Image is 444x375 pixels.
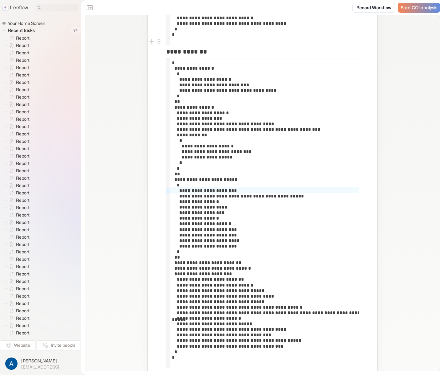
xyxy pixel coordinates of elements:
[10,4,28,11] p: freeflow
[7,20,47,26] span: Your Home Screen
[15,300,31,307] span: Report
[15,123,31,130] span: Report
[15,219,31,225] span: Report
[4,160,32,167] a: Report
[15,101,31,107] span: Report
[4,108,32,115] a: Report
[4,138,32,145] a: Report
[4,57,32,64] a: Report
[4,241,32,248] a: Report
[15,168,31,174] span: Report
[401,5,437,10] span: Start COI analysis
[15,138,31,144] span: Report
[4,79,32,86] a: Report
[15,42,31,49] span: Report
[4,174,32,182] a: Report
[15,109,31,115] span: Report
[398,3,440,13] a: Start COI analysis
[15,94,31,100] span: Report
[15,249,31,255] span: Report
[4,42,32,49] a: Report
[4,322,32,329] a: Report
[15,278,31,284] span: Report
[4,278,32,285] a: Report
[4,130,32,138] a: Report
[15,57,31,63] span: Report
[15,146,31,152] span: Report
[352,3,395,13] a: Record Workflow
[85,3,95,13] button: Close the sidebar
[4,101,32,108] a: Report
[15,153,31,159] span: Report
[4,34,32,42] a: Report
[15,79,31,85] span: Report
[4,182,32,189] a: Report
[15,264,31,270] span: Report
[15,330,31,336] span: Report
[4,152,32,160] a: Report
[15,227,31,233] span: Report
[4,248,32,256] a: Report
[4,263,32,270] a: Report
[15,160,31,166] span: Report
[4,233,32,241] a: Report
[15,175,31,181] span: Report
[15,234,31,240] span: Report
[15,131,31,137] span: Report
[4,292,32,300] a: Report
[4,167,32,174] a: Report
[15,205,31,211] span: Report
[4,226,32,233] a: Report
[4,189,32,197] a: Report
[2,27,37,34] button: Recent tasks
[15,322,31,329] span: Report
[4,123,32,130] a: Report
[4,307,32,314] a: Report
[4,93,32,101] a: Report
[4,329,32,337] a: Report
[15,87,31,93] span: Report
[4,49,32,57] a: Report
[15,190,31,196] span: Report
[4,145,32,152] a: Report
[2,4,28,11] a: freeflow
[15,241,31,248] span: Report
[15,308,31,314] span: Report
[4,64,32,71] a: Report
[4,115,32,123] a: Report
[4,197,32,204] a: Report
[4,86,32,93] a: Report
[15,212,31,218] span: Report
[15,315,31,321] span: Report
[4,256,32,263] a: Report
[70,26,81,34] span: 74
[15,293,31,299] span: Report
[4,300,32,307] a: Report
[4,356,77,371] button: [PERSON_NAME][EMAIL_ADDRESS]
[2,20,48,26] a: Your Home Screen
[155,38,163,45] button: Open block menu
[15,64,31,71] span: Report
[15,197,31,203] span: Report
[4,314,32,322] a: Report
[7,27,37,33] span: Recent tasks
[15,50,31,56] span: Report
[5,357,18,370] img: profile
[15,116,31,122] span: Report
[4,219,32,226] a: Report
[15,182,31,189] span: Report
[15,35,31,41] span: Report
[37,340,81,350] button: Invite people
[4,285,32,292] a: Report
[21,364,59,370] span: [EMAIL_ADDRESS]
[15,256,31,262] span: Report
[4,211,32,219] a: Report
[15,72,31,78] span: Report
[15,286,31,292] span: Report
[15,271,31,277] span: Report
[4,270,32,278] a: Report
[148,38,155,45] button: Add block
[4,204,32,211] a: Report
[4,71,32,79] a: Report
[21,358,59,364] span: [PERSON_NAME]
